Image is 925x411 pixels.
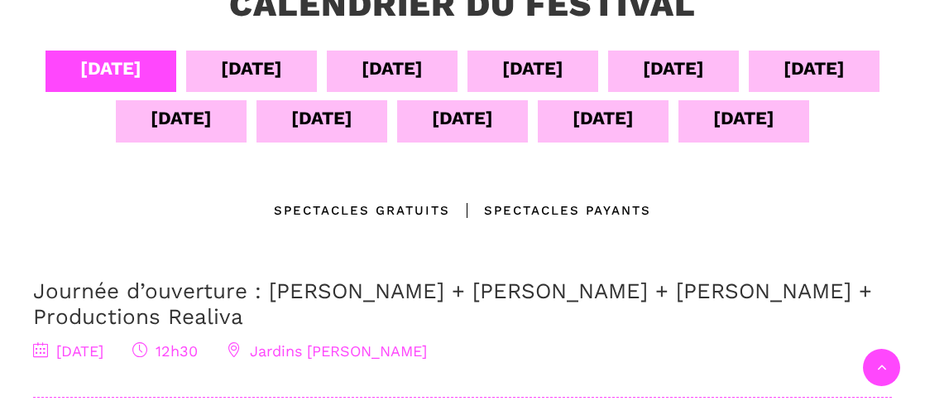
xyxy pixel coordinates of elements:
div: [DATE] [643,54,704,83]
div: [DATE] [713,104,774,133]
div: [DATE] [151,104,212,133]
span: [DATE] [33,342,103,360]
div: [DATE] [80,54,141,83]
div: Spectacles Payants [450,201,651,220]
div: [DATE] [362,54,423,83]
span: 12h30 [132,342,198,360]
div: Spectacles gratuits [274,201,450,220]
div: [DATE] [291,104,352,133]
div: [DATE] [221,54,282,83]
span: Jardins [PERSON_NAME] [227,342,427,360]
a: Journée d’ouverture : [PERSON_NAME] + [PERSON_NAME] + [PERSON_NAME] + Productions Realiva [33,278,872,329]
div: [DATE] [502,54,563,83]
div: [DATE] [432,104,493,133]
div: [DATE] [784,54,845,83]
div: [DATE] [573,104,634,133]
